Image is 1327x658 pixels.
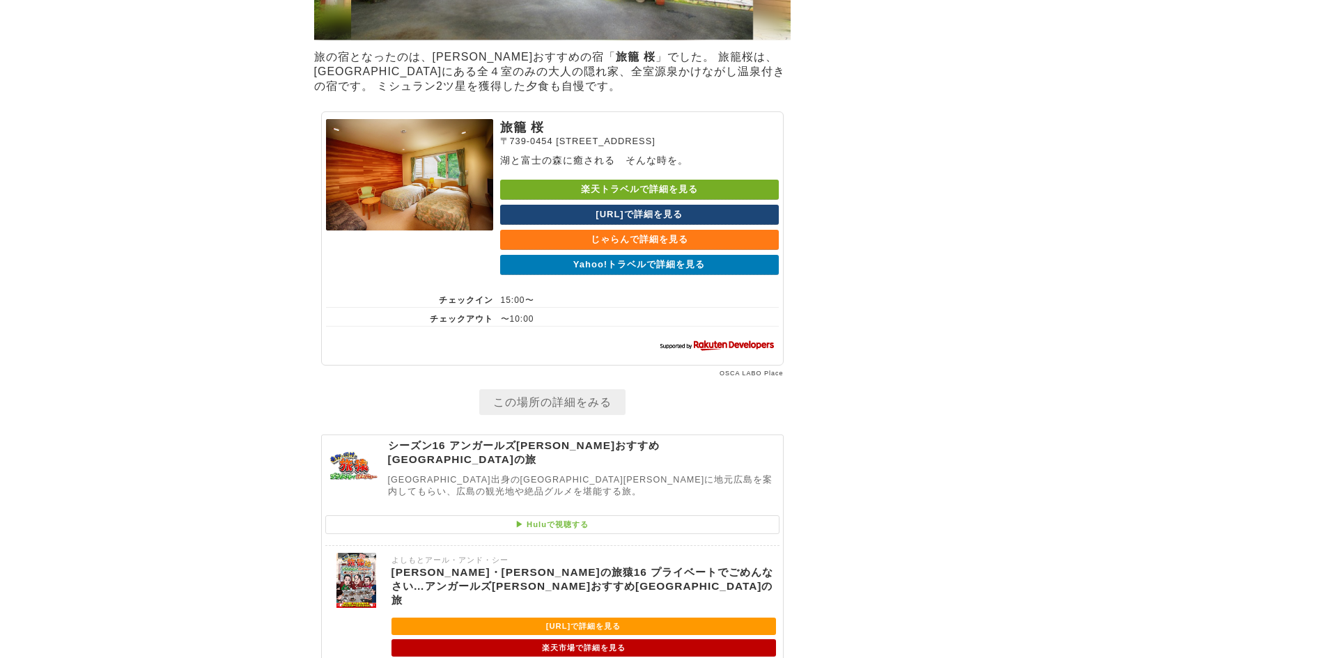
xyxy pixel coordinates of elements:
a: [URL]で詳細を見る [391,618,776,635]
a: OSCA LABO Place [720,370,784,377]
a: [URL]で詳細を見る [500,205,779,225]
img: 楽天ウェブサービスセンター [657,337,779,352]
th: チェックイン [326,289,494,308]
p: [GEOGRAPHIC_DATA]出身の[GEOGRAPHIC_DATA][PERSON_NAME]に地元広島を案内してもらい、広島の観光地や絶品グルメを堪能する旅。 [388,474,779,498]
a: 楽天トラベルで詳細を見る [500,180,779,200]
td: 〜10:00 [494,308,779,327]
a: 東野・岡村の旅猿16 プライベートでごめんなさい…アンガールズ田中おすすめ広島県の旅 [336,600,375,611]
img: 旅籠 桜 [326,119,493,230]
strong: 旅籠 桜 [616,51,655,63]
a: ▶ ︎Huluで視聴する [326,516,779,533]
p: 旅の宿となったのは、[PERSON_NAME]おすすめの宿「 」でした。 旅籠桜は、[GEOGRAPHIC_DATA]にある全４室のみの大人の隠れ家、全室源泉かけながし温泉付きの宿です。 ミシュ... [314,47,791,97]
p: よしもとアール・アンド・シー [391,553,776,565]
span: [STREET_ADDRESS] [556,136,655,146]
th: チェックアウト [326,308,494,327]
p: [PERSON_NAME]・[PERSON_NAME]の旅猿16 プライベートでごめんなさい…アンガールズ[PERSON_NAME]おすすめ[GEOGRAPHIC_DATA]の旅 [391,565,776,607]
p: シーズン16 アンガールズ[PERSON_NAME]おすすめ[GEOGRAPHIC_DATA]の旅 [388,439,779,467]
p: 旅籠 桜 [500,119,779,136]
a: この場所の詳細をみる [479,389,626,415]
span: 〒739-0454 [500,136,553,146]
img: 東野・岡村の旅猿16 プライベートでごめんなさい…アンガールズ田中おすすめ広島県の旅 [336,553,375,609]
a: Yahoo!トラベルで詳細を見る [500,255,779,275]
p: 湖と富士の森に癒される そんな時を。 [500,155,779,167]
a: 楽天市場で詳細を見る [391,639,776,657]
a: じゃらんで詳細を見る [500,230,779,250]
img: 東野・岡村の旅猿～プライベートでごめんなさい～ [325,439,381,494]
td: 15:00〜 [494,289,779,308]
